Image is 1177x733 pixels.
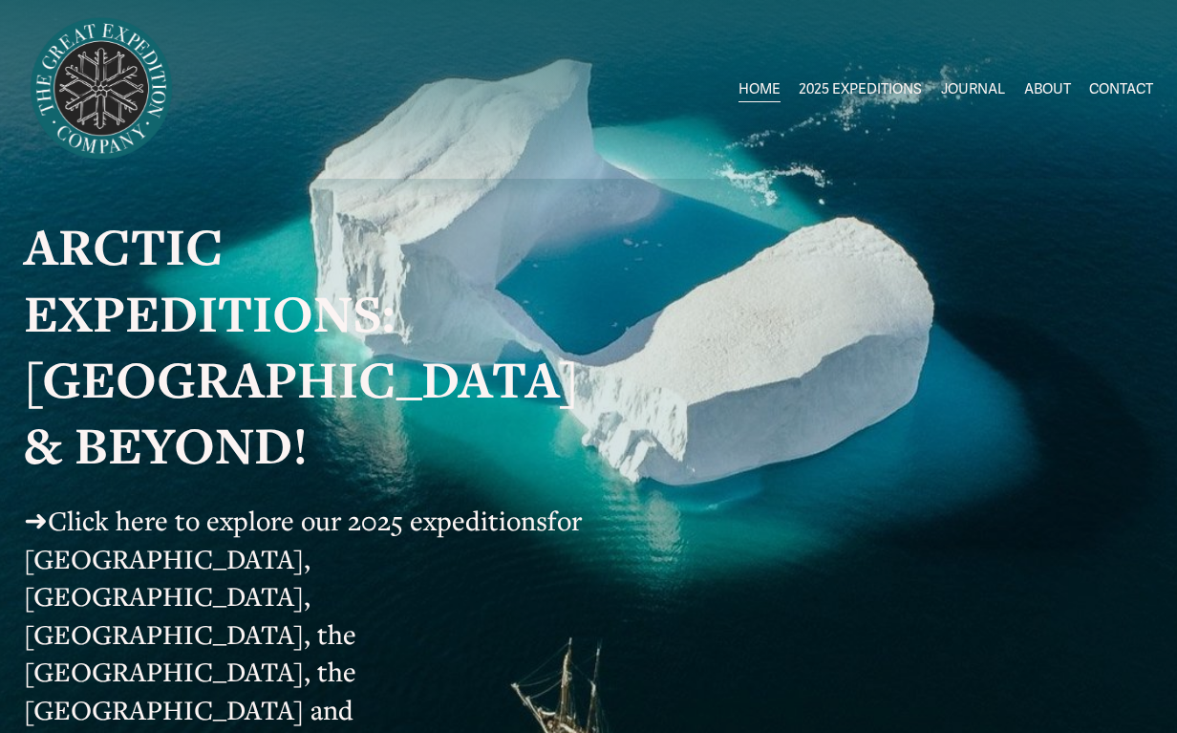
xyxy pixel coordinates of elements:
a: ABOUT [1024,75,1071,103]
a: JOURNAL [941,75,1005,103]
strong: ARCTIC EXPEDITIONS: [GEOGRAPHIC_DATA] & BEYOND! [24,211,591,479]
span: ➜ [24,503,48,538]
a: Click here to explore our 2025 expeditions [48,503,547,538]
a: HOME [738,75,781,103]
a: folder dropdown [799,75,922,103]
img: Arctic Expeditions [24,11,179,166]
a: CONTACT [1089,75,1153,103]
span: 2025 EXPEDITIONS [799,76,922,102]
